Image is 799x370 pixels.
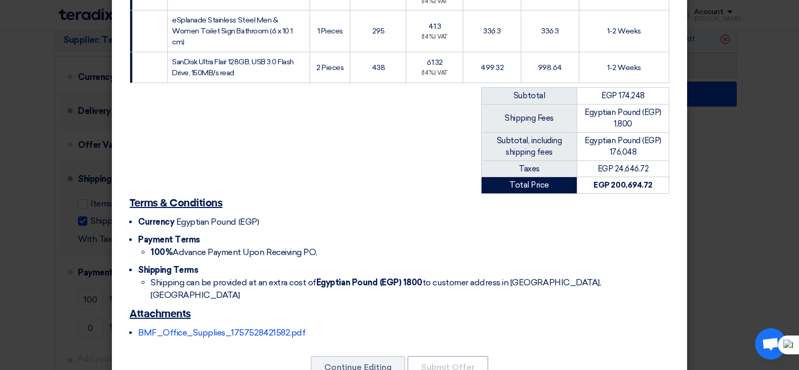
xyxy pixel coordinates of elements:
td: Shipping Fees [482,104,577,132]
span: 336.3 [483,27,501,36]
span: Shipping Terms [138,265,198,275]
span: SanDisk Ultra Flair 128GB, USB 3.0 Flash Drive, 150MB/s read [172,57,294,77]
strong: Egyptian Pound (EGP) 1800 [316,277,423,287]
td: Subtotal, including shipping fees [482,132,577,160]
span: 2 Pieces [316,63,344,72]
span: 438 [372,63,385,72]
u: Terms & Conditions [130,198,222,209]
span: Egyptian Pound (EGP) 176,048 [585,136,661,157]
span: 1-2 Weeks [607,27,641,36]
div: (14%) VAT [410,69,459,78]
span: 1-2 Weeks [607,63,641,72]
u: Attachments [130,309,191,319]
td: EGP 174,248 [577,88,669,105]
span: 1 Pieces [317,27,343,36]
span: EGP 24,646.72 [598,164,649,174]
span: 61.32 [427,58,443,67]
li: Shipping can be provided at an extra cost of to customer address in [GEOGRAPHIC_DATA], [GEOGRAPHI... [151,276,669,302]
td: Taxes [482,160,577,177]
div: (14%) VAT [410,33,459,42]
span: 998.64 [538,63,562,72]
td: Subtotal [482,88,577,105]
strong: 100% [151,247,173,257]
span: 295 [372,27,385,36]
span: Payment Terms [138,235,200,245]
span: Egyptian Pound (EGP) 1,800 [585,108,661,129]
div: Open chat [755,328,786,360]
span: 499.32 [481,63,504,72]
td: Total Price [482,177,577,194]
span: eSplanade Stainless Steel Men & Women Toilet Sign Bathroom (6 x 10.1 cm) [172,16,293,47]
strong: EGP 200,694.72 [593,180,652,190]
span: Advance Payment Upon Receiving PO, [151,247,317,257]
span: Currency [138,217,174,227]
span: 336.3 [541,27,559,36]
a: BMF_Office_Supplies_1757528421582.pdf [138,328,305,338]
span: Egyptian Pound (EGP) [176,217,259,227]
span: 41.3 [428,22,441,31]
